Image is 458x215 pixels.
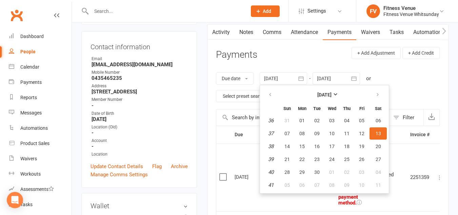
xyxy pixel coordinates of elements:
[207,24,235,40] a: Activity
[370,114,387,127] button: 06
[375,106,381,111] small: Saturday
[376,131,381,136] span: 13
[9,105,72,121] a: Messages
[283,106,291,111] small: Sunday
[251,5,280,17] button: Add
[314,169,320,175] span: 30
[268,118,274,124] em: 36
[370,153,387,165] button: 27
[299,144,305,149] span: 15
[370,127,387,140] button: 13
[325,179,339,191] button: 08
[9,44,72,59] a: People
[268,182,274,188] em: 41
[328,106,336,111] small: Wednesday
[9,151,72,166] a: Waivers
[20,79,42,85] div: Payments
[317,92,332,97] strong: [DATE]
[340,179,354,191] button: 09
[340,114,354,127] button: 04
[20,141,49,146] div: Product Sales
[329,144,335,149] span: 17
[376,144,381,149] span: 20
[344,118,350,123] span: 04
[92,124,188,130] div: Location (Old)
[92,143,188,149] strong: -
[314,144,320,149] span: 16
[376,169,381,175] span: 04
[310,127,324,140] button: 09
[20,156,37,161] div: Waivers
[284,144,290,149] span: 14
[340,140,354,153] button: 18
[20,34,44,39] div: Dashboard
[359,144,364,149] span: 19
[268,143,274,149] em: 38
[216,72,254,85] button: Due date
[295,140,309,153] button: 15
[8,7,25,24] a: Clubworx
[325,153,339,165] button: 24
[376,157,381,162] span: 27
[284,182,290,188] span: 05
[329,131,335,136] span: 10
[280,179,294,191] button: 05
[216,50,257,60] h3: Payments
[344,169,350,175] span: 02
[299,169,305,175] span: 29
[92,75,188,81] strong: 0435465235
[356,24,385,40] a: Waivers
[329,157,335,162] span: 24
[344,144,350,149] span: 18
[355,153,369,165] button: 26
[9,90,72,105] a: Reports
[310,153,324,165] button: 23
[310,179,324,191] button: 07
[152,162,162,171] a: Flag
[314,157,320,162] span: 23
[280,127,294,140] button: 07
[295,166,309,178] button: 29
[7,192,23,208] div: Open Intercom Messenger
[329,118,335,123] span: 03
[295,179,309,191] button: 06
[286,24,323,40] a: Attendance
[92,89,188,95] strong: [STREET_ADDRESS]
[343,106,351,111] small: Thursday
[376,118,381,123] span: 06
[325,140,339,153] button: 17
[314,182,320,188] span: 07
[407,126,433,143] th: Invoice #
[284,157,290,162] span: 21
[9,197,72,212] a: Tasks
[359,118,364,123] span: 05
[340,166,354,178] button: 02
[325,127,339,140] button: 10
[235,172,266,182] div: [DATE]
[9,166,72,182] a: Workouts
[370,166,387,178] button: 04
[20,186,54,192] div: Assessments
[171,162,188,171] a: Archive
[385,24,409,40] a: Tasks
[295,127,309,140] button: 08
[235,24,258,40] a: Notes
[370,179,387,191] button: 11
[280,153,294,165] button: 21
[325,166,339,178] button: 01
[258,24,286,40] a: Comms
[355,127,369,140] button: 12
[9,75,72,90] a: Payments
[370,140,387,153] button: 20
[20,202,33,207] div: Tasks
[20,125,48,131] div: Automations
[314,131,320,136] span: 09
[284,118,290,123] span: 31
[299,131,305,136] span: 08
[20,110,42,115] div: Messages
[92,151,188,158] div: Location
[20,64,39,70] div: Calendar
[403,113,414,122] div: Filter
[284,131,290,136] span: 07
[20,95,37,100] div: Reports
